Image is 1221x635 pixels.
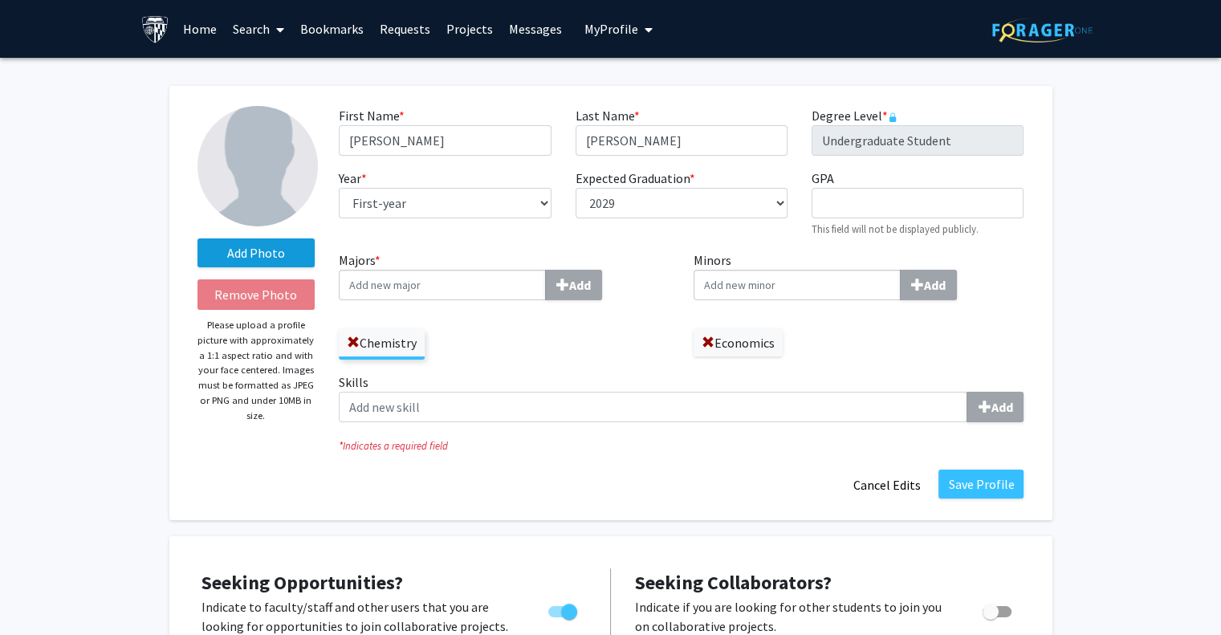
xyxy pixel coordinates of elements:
[694,250,1024,300] label: Minors
[197,238,315,267] label: AddProfile Picture
[842,470,930,500] button: Cancel Edits
[812,222,979,235] small: This field will not be displayed publicly.
[812,169,834,188] label: GPA
[938,470,1024,499] button: Save Profile
[197,106,318,226] img: Profile Picture
[339,270,546,300] input: Majors*Add
[225,1,292,57] a: Search
[339,372,1024,422] label: Skills
[900,270,957,300] button: Minors
[175,1,225,57] a: Home
[438,1,501,57] a: Projects
[812,106,897,125] label: Degree Level
[197,279,315,310] button: Remove Photo
[569,277,591,293] b: Add
[201,570,403,595] span: Seeking Opportunities?
[292,1,372,57] a: Bookmarks
[694,270,901,300] input: MinorsAdd
[141,15,169,43] img: Johns Hopkins University Logo
[576,106,640,125] label: Last Name
[545,270,602,300] button: Majors*
[924,277,946,293] b: Add
[339,329,425,356] label: Chemistry
[339,438,1024,454] i: Indicates a required field
[976,597,1020,621] div: Toggle
[339,250,670,300] label: Majors
[967,392,1024,422] button: Skills
[12,563,68,623] iframe: Chat
[584,21,638,37] span: My Profile
[694,329,783,356] label: Economics
[339,169,367,188] label: Year
[197,318,315,423] p: Please upload a profile picture with approximately a 1:1 aspect ratio and with your face centered...
[991,399,1012,415] b: Add
[501,1,570,57] a: Messages
[339,106,405,125] label: First Name
[576,169,695,188] label: Expected Graduation
[992,18,1093,43] img: ForagerOne Logo
[635,570,832,595] span: Seeking Collaborators?
[372,1,438,57] a: Requests
[542,597,586,621] div: Toggle
[888,112,897,122] svg: This information is provided and automatically updated by Johns Hopkins University and is not edi...
[339,392,967,422] input: SkillsAdd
